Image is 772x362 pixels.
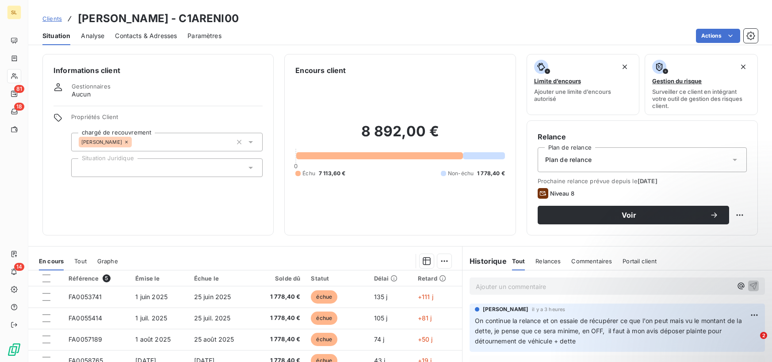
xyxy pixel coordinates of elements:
span: échue [311,333,337,346]
span: 74 j [374,335,385,343]
span: Graphe [97,258,118,265]
span: +111 j [418,293,433,300]
span: FA0057189 [69,335,102,343]
span: 25 juin 2025 [194,293,231,300]
span: Tout [512,258,525,265]
span: 25 juil. 2025 [194,314,231,322]
span: 1 778,40 € [259,314,300,323]
span: Prochaine relance prévue depuis le [538,177,747,185]
button: Gestion du risqueSurveiller ce client en intégrant votre outil de gestion des risques client. [645,54,758,115]
h6: Historique [462,256,507,266]
span: En cours [39,258,64,265]
div: Solde dû [259,275,300,282]
input: Ajouter une valeur [79,164,86,172]
span: 5 [103,274,111,282]
span: FA0053741 [69,293,102,300]
h6: Relance [538,131,747,142]
span: Échu [302,169,315,177]
span: Voir [548,212,710,219]
span: échue [311,312,337,325]
h2: 8 892,00 € [295,123,504,149]
span: 105 j [374,314,388,322]
span: +81 j [418,314,432,322]
button: Actions [696,29,740,43]
span: 25 août 2025 [194,335,234,343]
span: 1 juin 2025 [135,293,168,300]
span: 1 778,40 € [259,335,300,344]
span: Ajouter une limite d’encours autorisé [534,88,632,102]
span: [PERSON_NAME] [81,139,122,145]
span: Limite d’encours [534,77,581,85]
div: Échue le [194,275,248,282]
span: [PERSON_NAME] [483,305,528,313]
input: Ajouter une valeur [132,138,139,146]
span: Analyse [81,31,104,40]
span: Commentaires [571,258,612,265]
h6: Informations client [54,65,263,76]
div: SL [7,5,21,19]
span: 1 août 2025 [135,335,171,343]
span: Gestionnaires [72,83,111,90]
span: Aucun [72,90,91,99]
span: échue [311,290,337,304]
span: 1 778,40 € [259,293,300,301]
span: Paramètres [187,31,222,40]
span: 81 [14,85,24,93]
span: [DATE] [638,177,657,185]
span: 2 [760,332,767,339]
span: Non-échu [448,169,474,177]
span: 18 [14,103,24,111]
span: Tout [74,258,87,265]
span: Plan de relance [545,155,592,164]
span: Portail client [623,258,657,265]
span: 7 113,60 € [319,169,346,177]
span: Niveau 8 [550,190,574,197]
iframe: Intercom live chat [742,332,763,353]
div: Délai [374,275,407,282]
span: Relances [535,258,561,265]
img: Logo LeanPay [7,343,21,357]
span: On continue la relance et on essaie de récupérer ce que l'on peut mais vu le montant de la dette,... [475,317,744,345]
span: FA0055414 [69,314,102,322]
div: Retard [418,275,457,282]
h6: Encours client [295,65,346,76]
span: 14 [14,263,24,271]
span: 1 778,40 € [477,169,505,177]
span: Propriétés Client [71,113,263,126]
button: Limite d’encoursAjouter une limite d’encours autorisé [527,54,640,115]
span: Surveiller ce client en intégrant votre outil de gestion des risques client. [652,88,750,109]
h3: [PERSON_NAME] - C1ARENI00 [78,11,239,27]
span: il y a 3 heures [532,307,565,312]
span: +50 j [418,335,433,343]
span: 1 juil. 2025 [135,314,167,322]
span: 0 [294,162,298,169]
span: Situation [42,31,70,40]
span: Clients [42,15,62,22]
span: Gestion du risque [652,77,702,85]
a: Clients [42,14,62,23]
div: Émise le [135,275,183,282]
div: Statut [311,275,363,282]
div: Référence [69,274,125,282]
span: 135 j [374,293,388,300]
span: Contacts & Adresses [115,31,177,40]
button: Voir [538,206,729,224]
